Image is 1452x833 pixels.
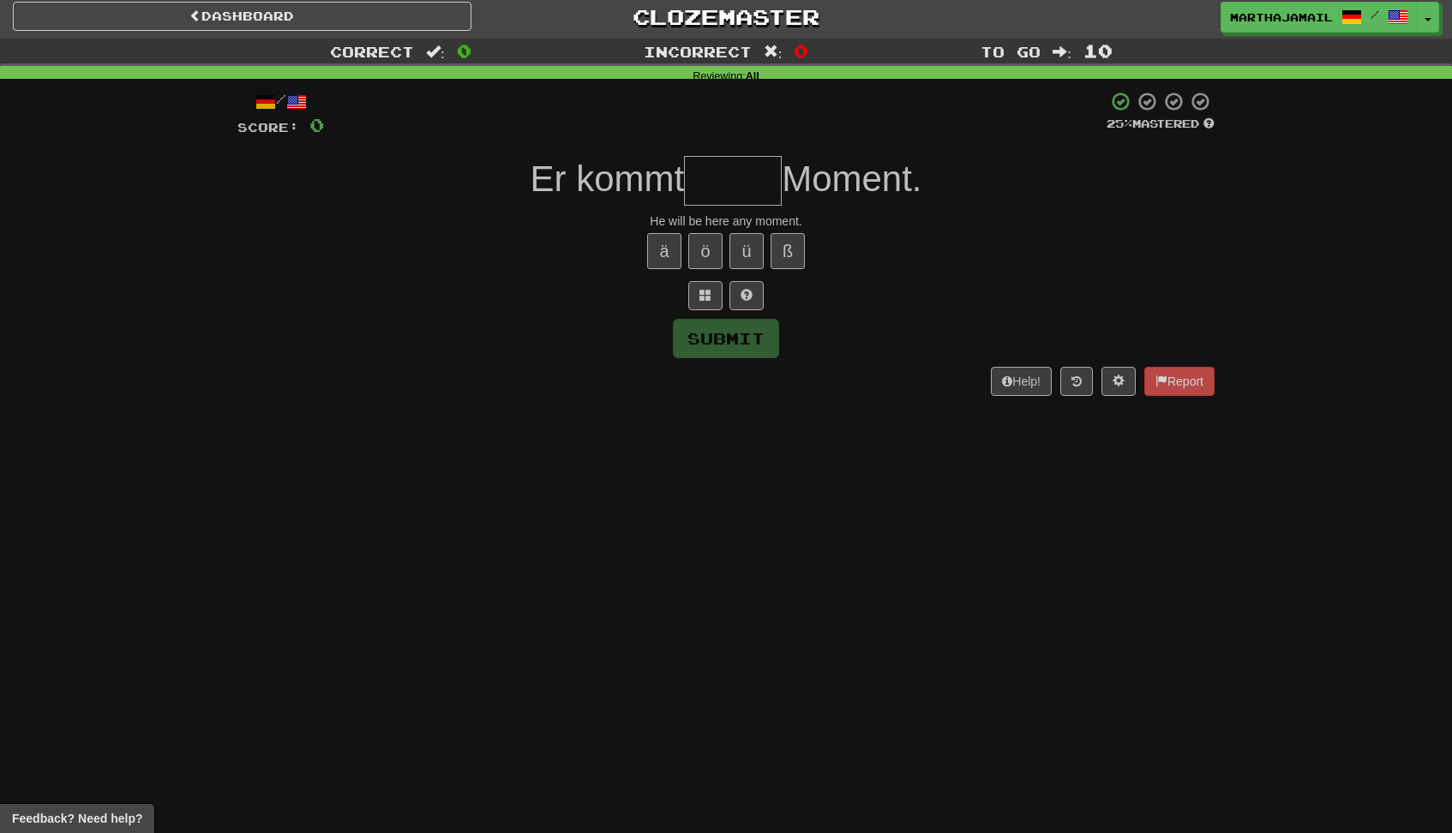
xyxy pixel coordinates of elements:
[794,40,808,61] span: 0
[1371,9,1379,21] span: /
[644,43,752,60] span: Incorrect
[771,233,805,269] button: ß
[1230,9,1333,25] span: marthajamail
[330,43,414,60] span: Correct
[309,114,324,135] span: 0
[12,810,142,827] span: Open feedback widget
[981,43,1041,60] span: To go
[457,40,471,61] span: 0
[237,120,299,135] span: Score:
[426,45,445,59] span: :
[1107,117,1215,132] div: Mastered
[729,233,764,269] button: ü
[1221,2,1418,33] a: marthajamail /
[1053,45,1071,59] span: :
[497,2,956,32] a: Clozemaster
[746,70,759,82] strong: All
[237,213,1215,230] div: He will be here any moment.
[1107,117,1132,130] span: 25 %
[1144,367,1215,396] button: Report
[673,319,779,358] button: Submit
[647,233,681,269] button: ä
[729,281,764,310] button: Single letter hint - you only get 1 per sentence and score half the points! alt+h
[530,159,684,199] span: Er kommt
[991,367,1052,396] button: Help!
[1060,367,1093,396] button: Round history (alt+y)
[764,45,783,59] span: :
[688,281,723,310] button: Switch sentence to multiple choice alt+p
[688,233,723,269] button: ö
[782,159,921,199] span: Moment.
[13,2,471,31] a: Dashboard
[1083,40,1113,61] span: 10
[237,91,324,112] div: /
